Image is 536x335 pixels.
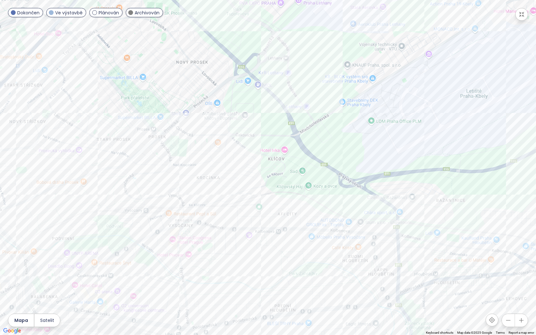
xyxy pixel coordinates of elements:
[426,331,453,335] button: Keyboard shortcuts
[457,331,492,334] span: Map data ©2025 Google
[55,9,83,16] span: Ve výstavbě
[34,314,60,327] button: Satelit
[14,317,28,324] span: Mapa
[8,314,34,327] button: Mapa
[509,331,534,334] a: Report a map error
[17,9,40,16] span: Dokončen
[496,331,505,334] a: Terms (opens in new tab)
[99,9,119,16] span: Plánován
[135,9,160,16] span: Archivován
[2,327,23,335] a: Open this area in Google Maps (opens a new window)
[40,317,54,324] span: Satelit
[2,327,23,335] img: Google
